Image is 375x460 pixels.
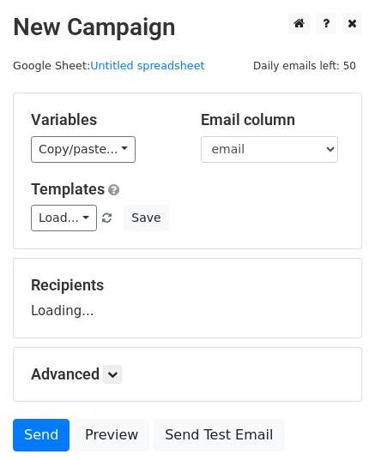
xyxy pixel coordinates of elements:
[31,111,175,129] h5: Variables
[13,419,70,451] a: Send
[31,136,136,163] a: Copy/paste...
[13,13,362,42] h2: New Campaign
[154,419,284,451] a: Send Test Email
[31,365,344,384] h5: Advanced
[74,419,149,451] a: Preview
[31,276,344,320] div: Loading...
[247,57,362,75] span: Daily emails left: 50
[31,276,344,295] h5: Recipients
[201,111,345,129] h5: Email column
[31,205,97,231] a: Load...
[124,205,168,231] button: Save
[247,59,362,72] a: Daily emails left: 50
[31,180,105,198] a: Templates
[13,59,205,72] small: Google Sheet:
[90,59,204,72] a: Untitled spreadsheet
